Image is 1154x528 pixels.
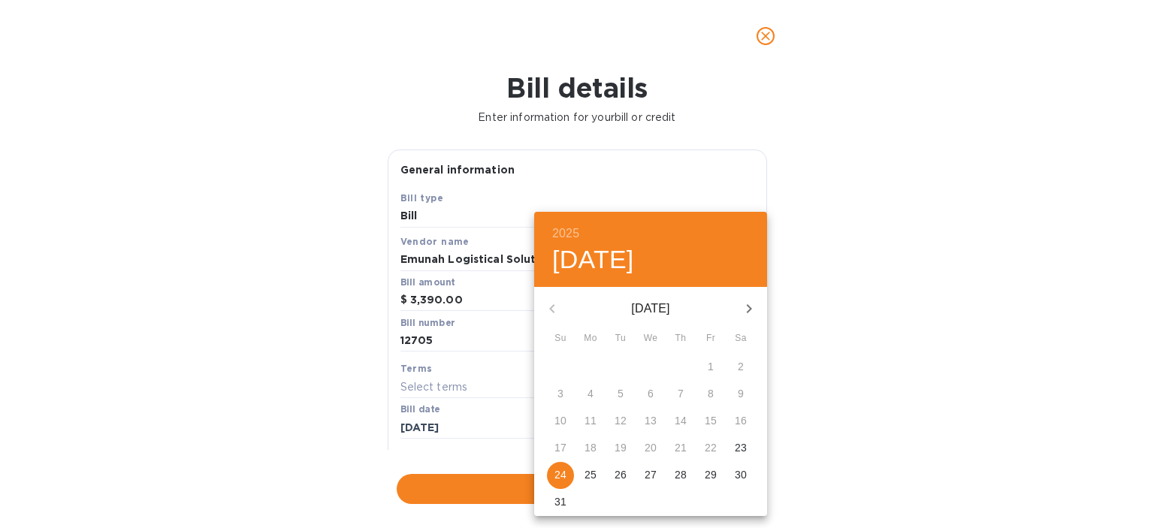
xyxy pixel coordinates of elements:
button: 27 [637,462,664,489]
p: 27 [645,467,657,482]
button: 29 [697,462,724,489]
span: We [637,331,664,346]
button: 26 [607,462,634,489]
button: 25 [577,462,604,489]
button: 31 [547,489,574,516]
button: 30 [727,462,754,489]
button: [DATE] [552,244,634,276]
span: Fr [697,331,724,346]
button: 28 [667,462,694,489]
p: 30 [735,467,747,482]
p: 25 [585,467,597,482]
span: Mo [577,331,604,346]
p: 24 [554,467,566,482]
p: 26 [615,467,627,482]
span: Sa [727,331,754,346]
p: 29 [705,467,717,482]
button: 2025 [552,223,579,244]
p: 28 [675,467,687,482]
span: Su [547,331,574,346]
p: 23 [735,440,747,455]
p: 31 [554,494,566,509]
button: 24 [547,462,574,489]
button: 23 [727,435,754,462]
p: [DATE] [570,300,731,318]
span: Th [667,331,694,346]
span: Tu [607,331,634,346]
